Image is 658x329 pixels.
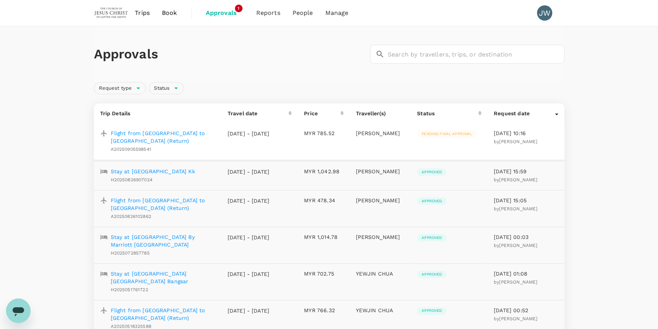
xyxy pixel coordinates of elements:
span: A20250905598541 [111,147,151,152]
span: 1 [235,5,243,12]
p: Trip Details [100,110,215,117]
p: [DATE] 00:52 [494,306,558,314]
p: [DATE] - [DATE] [228,307,270,314]
a: Flight from [GEOGRAPHIC_DATA] to [GEOGRAPHIC_DATA] (Return) [111,306,215,322]
span: H2025051761722 [111,287,148,292]
span: Approved [417,308,446,313]
span: Status [149,85,174,92]
span: A20250518325588 [111,324,151,329]
p: [PERSON_NAME] [356,233,405,241]
p: YEWJIN CHUA [356,270,405,277]
span: H20250826907024 [111,177,152,182]
div: Status [149,82,184,94]
span: [PERSON_NAME] [499,139,537,144]
span: by [494,243,537,248]
span: Request type [94,85,137,92]
span: by [494,139,537,144]
p: [DATE] 10:16 [494,129,558,137]
span: Book [162,8,177,18]
p: MYR 1,014.78 [304,233,343,241]
a: Flight from [GEOGRAPHIC_DATA] to [GEOGRAPHIC_DATA] (Return) [111,197,215,212]
p: [DATE] - [DATE] [228,168,270,176]
div: Request type [94,82,146,94]
div: Request date [494,110,555,117]
p: [PERSON_NAME] [356,129,405,137]
p: [DATE] 15:05 [494,197,558,204]
a: Stay at [GEOGRAPHIC_DATA] Kk [111,168,195,175]
div: JW [537,5,552,21]
div: Price [304,110,340,117]
p: [DATE] - [DATE] [228,130,270,137]
span: by [494,177,537,182]
span: [PERSON_NAME] [499,206,537,211]
span: [PERSON_NAME] [499,243,537,248]
span: Trips [135,8,150,18]
input: Search by travellers, trips, or destination [388,45,564,64]
span: People [293,8,313,18]
p: MYR 785.52 [304,129,343,137]
img: The Malaysian Church of Jesus Christ of Latter-day Saints [94,5,129,21]
span: Reports [256,8,280,18]
p: [DATE] - [DATE] [228,270,270,278]
h1: Approvals [94,46,367,62]
div: Travel date [228,110,289,117]
p: MYR 702.75 [304,270,343,277]
a: Flight from [GEOGRAPHIC_DATA] to [GEOGRAPHIC_DATA] (Return) [111,129,215,145]
span: H2025072857785 [111,250,150,256]
span: by [494,279,537,285]
span: Approved [417,169,446,175]
p: MYR 1,042.98 [304,168,343,175]
p: [DATE] - [DATE] [228,234,270,241]
span: Approved [417,272,446,277]
p: [PERSON_NAME] [356,197,405,204]
span: Pending final approval [417,131,477,137]
div: Status [417,110,478,117]
span: Approved [417,235,446,240]
a: Stay at [GEOGRAPHIC_DATA] [GEOGRAPHIC_DATA] Bangsar [111,270,215,285]
span: Manage [325,8,348,18]
iframe: Button to launch messaging window [6,298,31,323]
p: [DATE] 01:08 [494,270,558,277]
span: by [494,316,537,321]
span: [PERSON_NAME] [499,177,537,182]
p: [DATE] 00:03 [494,233,558,241]
span: by [494,206,537,211]
span: A20250826102862 [111,214,151,219]
span: Approvals [206,8,244,18]
p: Traveller(s) [356,110,405,117]
p: MYR 766.32 [304,306,343,314]
p: [DATE] 15:59 [494,168,558,175]
span: Approved [417,198,446,204]
p: YEWJIN CHUA [356,306,405,314]
a: Stay at [GEOGRAPHIC_DATA] By Marriott [GEOGRAPHIC_DATA] [111,233,215,248]
p: MYR 478.34 [304,197,343,204]
p: [DATE] - [DATE] [228,197,270,205]
p: [PERSON_NAME] [356,168,405,175]
span: [PERSON_NAME] [499,316,537,321]
span: [PERSON_NAME] [499,279,537,285]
